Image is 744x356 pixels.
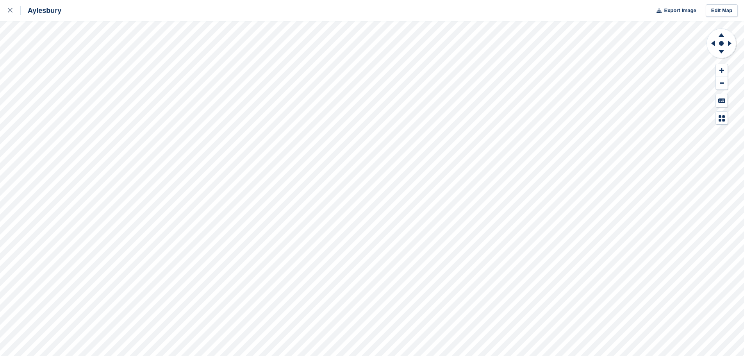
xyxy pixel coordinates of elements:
button: Keyboard Shortcuts [716,94,728,107]
span: Export Image [664,7,696,14]
button: Zoom Out [716,77,728,90]
a: Edit Map [706,4,738,17]
div: Aylesbury [21,6,61,15]
button: Zoom In [716,64,728,77]
button: Export Image [652,4,696,17]
button: Map Legend [716,112,728,125]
